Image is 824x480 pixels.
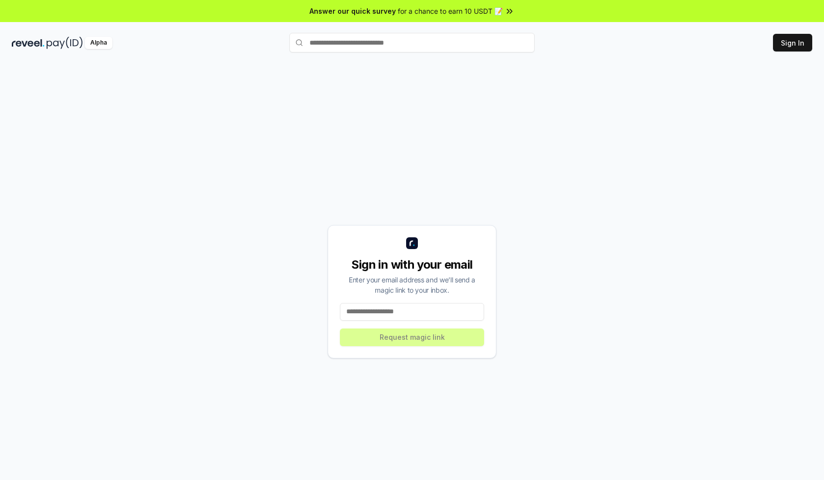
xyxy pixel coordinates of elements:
[309,6,396,16] span: Answer our quick survey
[340,275,484,295] div: Enter your email address and we’ll send a magic link to your inbox.
[85,37,112,49] div: Alpha
[47,37,83,49] img: pay_id
[398,6,503,16] span: for a chance to earn 10 USDT 📝
[773,34,812,51] button: Sign In
[340,257,484,273] div: Sign in with your email
[406,237,418,249] img: logo_small
[12,37,45,49] img: reveel_dark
